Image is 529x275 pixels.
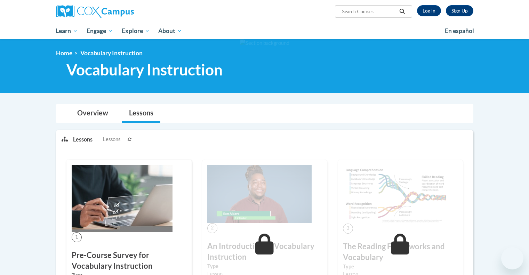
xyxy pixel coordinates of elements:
[158,27,182,35] span: About
[72,165,173,232] img: Course Image
[46,23,484,39] div: Main menu
[122,27,150,35] span: Explore
[117,23,154,39] a: Explore
[103,136,120,143] span: Lessons
[82,23,117,39] a: Engage
[122,104,160,123] a: Lessons
[56,5,188,18] a: Cox Campus
[207,223,217,233] span: 2
[72,250,186,272] h3: Pre-Course Survey for Vocabulary Instruction
[73,136,93,143] p: Lessons
[80,49,143,57] span: Vocabulary Instruction
[343,263,458,270] label: Type
[56,49,72,57] a: Home
[207,165,312,223] img: Course Image
[343,241,458,263] h3: The Reading Frameworks and Vocabulary
[501,247,523,269] iframe: Button to launch messaging window
[154,23,186,39] a: About
[56,5,134,18] img: Cox Campus
[445,27,474,34] span: En español
[397,7,407,16] button: Search
[207,241,322,262] h3: An Introduction to Vocabulary Instruction
[341,7,397,16] input: Search Courses
[446,5,473,16] a: Register
[343,224,353,234] span: 3
[66,60,223,79] span: Vocabulary Instruction
[87,27,113,35] span: Engage
[240,39,289,47] img: Section background
[343,165,447,224] img: Course Image
[207,262,322,270] label: Type
[72,232,82,242] span: 1
[440,24,479,38] a: En español
[51,23,82,39] a: Learn
[56,27,78,35] span: Learn
[417,5,441,16] a: Log In
[70,104,115,123] a: Overview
